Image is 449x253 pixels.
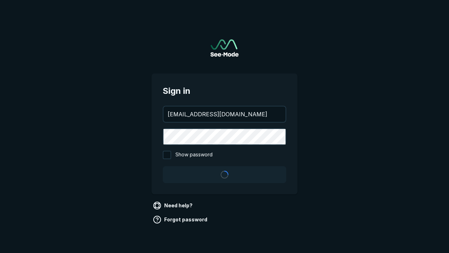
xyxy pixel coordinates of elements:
img: See-Mode Logo [210,39,239,57]
a: Go to sign in [210,39,239,57]
span: Show password [175,151,213,159]
a: Need help? [152,200,195,211]
span: Sign in [163,85,286,97]
a: Forgot password [152,214,210,225]
input: your@email.com [163,106,286,122]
